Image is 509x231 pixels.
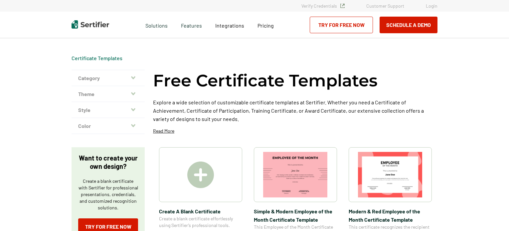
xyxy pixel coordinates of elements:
button: Theme [72,86,145,102]
p: Explore a wide selection of customizable certificate templates at Sertifier. Whether you need a C... [153,98,437,123]
a: Integrations [215,21,244,29]
div: Breadcrumb [72,55,122,61]
a: Verify Credentials [301,3,345,9]
span: Simple & Modern Employee of the Month Certificate Template [254,207,337,224]
a: Certificate Templates [72,55,122,61]
button: Category [72,70,145,86]
h1: Free Certificate Templates [153,70,378,91]
p: Create a blank certificate with Sertifier for professional presentations, credentials, and custom... [78,178,138,211]
a: Customer Support [366,3,404,9]
span: Certificate Templates [72,55,122,61]
img: Modern & Red Employee of the Month Certificate Template [358,152,423,197]
img: Sertifier | Digital Credentialing Platform [72,20,109,29]
button: Color [72,118,145,134]
a: Try for Free Now [310,17,373,33]
a: Pricing [257,21,274,29]
span: Pricing [257,22,274,29]
span: Create A Blank Certificate [159,207,242,215]
img: Simple & Modern Employee of the Month Certificate Template [263,152,328,197]
span: Solutions [145,21,168,29]
button: Style [72,102,145,118]
img: Verified [340,4,345,8]
span: Integrations [215,22,244,29]
span: Create a blank certificate effortlessly using Sertifier’s professional tools. [159,215,242,229]
a: Login [426,3,437,9]
p: Want to create your own design? [78,154,138,171]
p: Read More [153,128,174,134]
img: Create A Blank Certificate [187,162,214,188]
span: Modern & Red Employee of the Month Certificate Template [349,207,432,224]
span: Features [181,21,202,29]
